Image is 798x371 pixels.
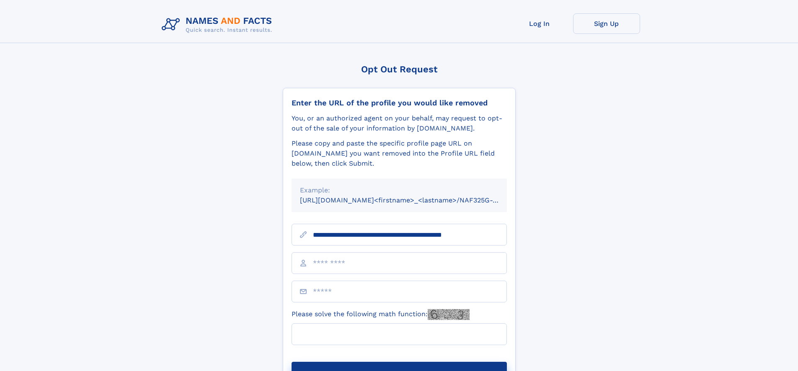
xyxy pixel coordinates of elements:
div: Please copy and paste the specific profile page URL on [DOMAIN_NAME] you want removed into the Pr... [292,138,507,169]
label: Please solve the following math function: [292,309,470,320]
div: Opt Out Request [283,64,516,74]
div: You, or an authorized agent on your behalf, may request to opt-out of the sale of your informatio... [292,113,507,133]
img: Logo Names and Facts [158,13,279,36]
a: Sign Up [573,13,640,34]
div: Example: [300,185,498,195]
a: Log In [506,13,573,34]
div: Enter the URL of the profile you would like removed [292,98,507,107]
small: [URL][DOMAIN_NAME]<firstname>_<lastname>/NAF325G-xxxxxxxx [300,196,523,204]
